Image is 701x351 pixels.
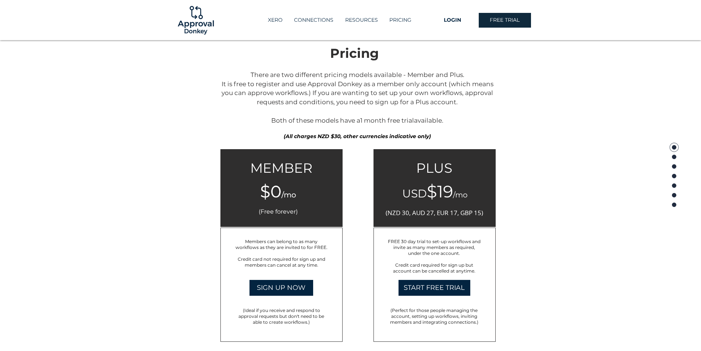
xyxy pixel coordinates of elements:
[330,45,379,61] span: Pricing
[288,14,339,26] a: CONNECTIONS
[426,13,479,28] a: LOGIN
[226,232,329,242] h6: Includes:
[238,308,324,325] span: (Ideal if you receive and respond to approval requests but don't need to be able to create workfl...
[262,14,288,26] a: XERO
[402,187,427,200] span: USD
[339,14,383,26] div: RESOURCES
[250,160,312,176] span: MEMBER
[259,208,298,215] span: (Free forever)
[249,280,313,296] a: SIGN UP NOW
[284,133,431,140] span: (All charges NZD $30, other currencies indicative only)​
[386,208,483,217] span: (NZD 30, AUD 27, EUR 17, GBP 15)
[416,160,452,176] span: PLUS
[383,14,417,26] a: PRICING
[427,181,453,201] span: $19
[490,17,520,24] span: FREE TRIAL
[282,190,296,199] span: /mo
[260,181,282,201] span: $0
[386,14,415,26] p: PRICING
[444,17,461,24] span: LOGIN
[257,283,305,292] span: SIGN UP NOW
[236,239,328,250] span: Members can belong to as many workflows as they are invited to for FREE.
[399,280,470,296] a: START FREE TRIAL
[290,14,337,26] p: CONNECTIONS
[390,308,478,325] span: (Perfect for those people managing the account, setting up workflows, inviting members and integr...
[238,256,325,268] span: Credit card not required for sign up and members can cancel at any time.
[253,14,426,26] nav: Site
[341,14,382,26] p: RESOURCES
[360,117,414,124] a: 1 month free trial
[264,14,286,26] p: XERO
[222,71,493,124] span: There are two different pricing models available - Member and Plus. It is free to register and us...
[176,0,216,40] img: Logo-01.png
[393,262,475,274] span: Credit card required for sign up but account can be cancelled at anytime.
[669,143,679,209] nav: Page
[453,190,468,199] span: /mo
[404,283,465,292] span: START FREE TRIAL
[479,13,531,28] a: FREE TRIAL
[388,239,481,256] span: FREE 30 day trial to set-up workflows and invite as many members as required, under the one account.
